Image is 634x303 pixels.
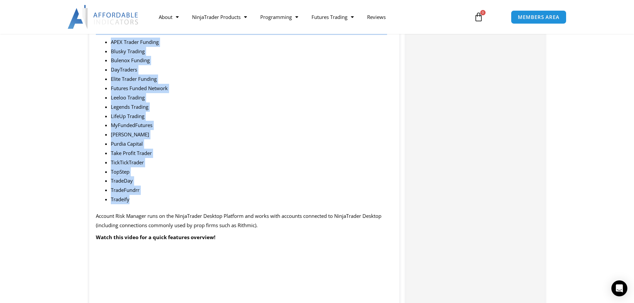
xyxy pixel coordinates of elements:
[111,131,149,138] span: [PERSON_NAME]
[111,140,143,147] span: Purdia Capital
[111,94,145,101] span: Leeloo Trading
[111,177,133,184] span: TradeDay
[480,10,486,15] span: 0
[111,187,139,193] span: TradeFundrr
[111,159,144,166] span: TickTickTrader
[111,103,148,110] span: Legends Trading
[111,122,152,128] span: MyFundedFutures
[611,280,627,296] div: Open Intercom Messenger
[185,9,254,25] a: NinjaTrader Products
[152,9,185,25] a: About
[254,9,305,25] a: Programming
[305,9,360,25] a: Futures Trading
[96,234,215,240] b: Watch this video for a quick features overview!
[111,113,144,119] span: LifeUp Trading
[518,15,559,20] span: MEMBERS AREA
[111,48,145,55] span: Blusky Trading
[111,168,129,175] span: TopStep
[111,76,157,82] span: Elite Trader Funding
[111,57,150,64] span: Bulenox Funding
[68,5,139,29] img: LogoAI | Affordable Indicators – NinjaTrader
[111,150,152,156] span: Take Profit Trader
[511,10,566,24] a: MEMBERS AREA
[96,213,381,228] span: Account Risk Manager runs on the NinjaTrader Desktop Platform and works with accounts connected t...
[360,9,392,25] a: Reviews
[111,66,137,73] span: DayTraders
[152,9,466,25] nav: Menu
[464,7,493,27] a: 0
[111,85,168,91] span: Futures Funded Network
[111,39,159,45] span: APEX Trader Funding
[111,196,129,203] span: Tradeify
